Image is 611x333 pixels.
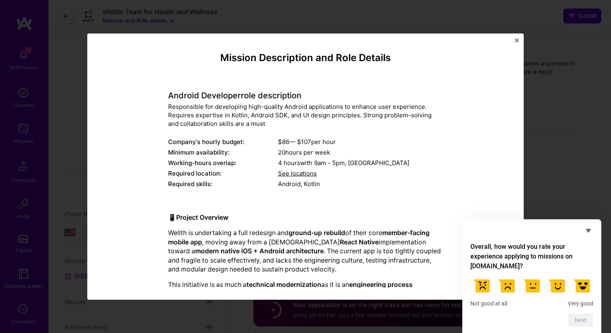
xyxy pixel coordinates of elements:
[168,159,278,167] div: Working-hours overlap:
[278,170,317,177] span: See locations
[278,180,443,188] div: Android, Kotlin
[278,138,443,146] div: $ 86 — $ 107 per hour
[470,274,593,308] div: Overall, how would you rate your experience applying to missions on A.Team? Select an option from...
[278,148,443,157] div: 20 hours per week
[168,169,278,178] div: Required location:
[176,213,228,221] strong: Project Overview
[584,226,593,235] button: Hide survey
[168,91,443,100] h4: Android Developer role description
[168,228,443,274] p: Wellth is undertaking a full redesign and of their core , moving away from a [DEMOGRAPHIC_DATA] i...
[168,102,443,128] div: Responsible for developing high-quality Android applications to enhance user experience. Requires...
[168,138,278,146] div: Company's hourly budget:
[168,52,443,64] h4: Mission Description and Role Details
[168,180,278,188] div: Required skills:
[470,226,593,327] div: Overall, how would you rate your experience applying to missions on A.Team? Select an option from...
[470,300,507,308] span: Not good at all
[568,300,593,308] span: Very good
[312,159,348,167] span: 9am - 5pm ,
[168,213,443,222] p: 📱
[168,280,443,307] p: This initiative is as much a as it is an , with a strong emphasis on CI/CD, automated testing, an...
[470,242,593,271] h2: Overall, how would you rate your experience applying to missions on A.Team? Select an option from...
[195,247,324,255] strong: modern native iOS + Android architecture
[168,148,278,157] div: Minimum availability:
[568,314,593,327] button: Next question
[168,229,430,246] strong: member-facing mobile app
[515,38,519,47] button: Close
[278,159,443,167] div: 4 hours with [GEOGRAPHIC_DATA]
[289,229,345,237] strong: ground-up rebuild
[247,280,321,288] strong: technical modernization
[340,238,379,246] strong: React Native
